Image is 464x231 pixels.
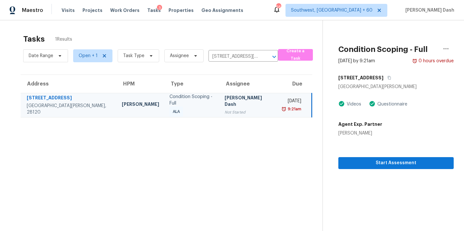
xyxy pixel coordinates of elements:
[170,53,189,59] span: Assignee
[82,7,102,14] span: Projects
[21,75,117,93] th: Address
[55,36,72,43] span: 1 Results
[383,72,392,84] button: Copy Address
[338,58,375,64] div: [DATE] by 9:21am
[208,52,260,62] input: Search by address
[277,75,312,93] th: Due
[225,95,272,109] div: [PERSON_NAME] Dash
[123,53,144,59] span: Task Type
[276,4,281,10] div: 569
[338,100,345,107] img: Artifact Present Icon
[281,47,310,62] span: Create a Task
[338,84,454,90] div: [GEOGRAPHIC_DATA][PERSON_NAME]
[345,101,361,107] div: Videos
[270,52,279,61] button: Open
[27,103,111,115] div: [GEOGRAPHIC_DATA][PERSON_NAME], 28120
[403,7,454,14] span: [PERSON_NAME] Dash
[27,95,111,103] div: [STREET_ADDRESS]
[62,7,75,14] span: Visits
[281,106,286,112] img: Overdue Alarm Icon
[201,7,243,14] span: Geo Assignments
[79,53,98,59] span: Open + 1
[29,53,53,59] span: Date Range
[278,49,313,61] button: Create a Task
[375,101,407,107] div: Questionnaire
[417,58,454,64] div: 0 hours overdue
[147,8,161,13] span: Tasks
[283,98,302,106] div: [DATE]
[122,101,159,109] div: [PERSON_NAME]
[22,7,43,14] span: Maestro
[219,75,277,93] th: Assignee
[338,157,454,169] button: Start Assessment
[338,130,382,136] div: [PERSON_NAME]
[343,159,449,167] span: Start Assessment
[286,106,301,112] div: 9:21am
[157,5,162,11] div: 3
[169,94,214,106] div: Condition Scoping - Full
[338,75,383,81] h5: [STREET_ADDRESS]
[173,108,182,115] span: ALA
[110,7,140,14] span: Work Orders
[117,75,164,93] th: HPM
[291,7,372,14] span: Southwest, [GEOGRAPHIC_DATA] + 60
[338,121,382,127] h5: Agent Exp. Partner
[164,75,219,93] th: Type
[369,100,375,107] img: Artifact Present Icon
[412,58,417,64] img: Overdue Alarm Icon
[169,7,194,14] span: Properties
[225,109,272,115] div: Not Started
[23,36,45,42] h2: Tasks
[338,46,428,53] h2: Condition Scoping - Full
